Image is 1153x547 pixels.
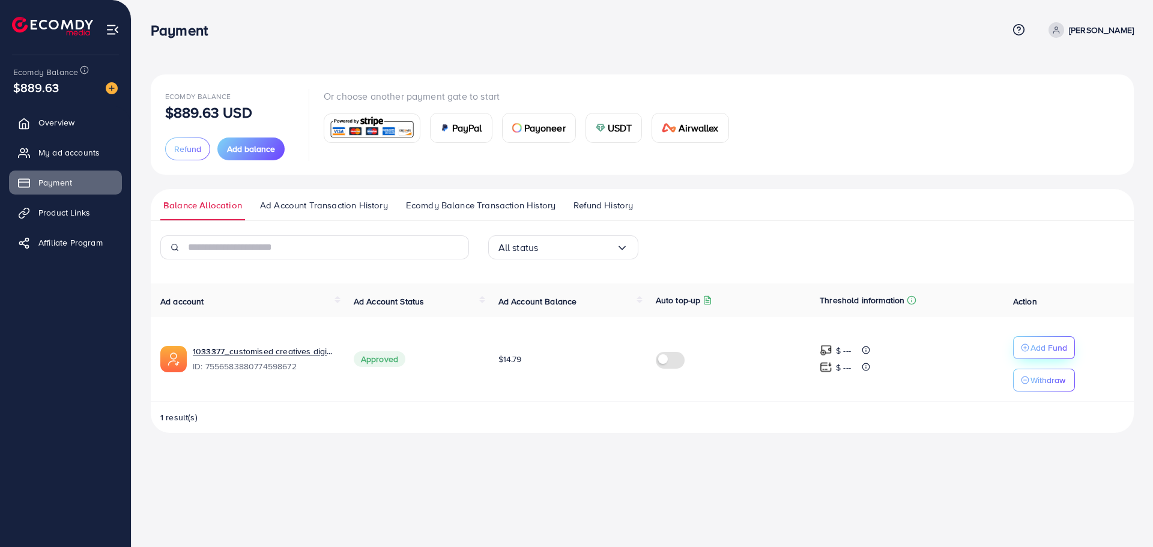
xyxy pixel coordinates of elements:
[573,199,633,212] span: Refund History
[406,199,555,212] span: Ecomdy Balance Transaction History
[538,238,616,257] input: Search for option
[656,293,701,307] p: Auto top-up
[1030,373,1065,387] p: Withdraw
[106,23,120,37] img: menu
[106,82,118,94] img: image
[586,113,643,143] a: cardUSDT
[1030,340,1067,355] p: Add Fund
[38,207,90,219] span: Product Links
[440,123,450,133] img: card
[9,110,122,134] a: Overview
[354,351,405,367] span: Approved
[652,113,728,143] a: cardAirwallex
[38,177,72,189] span: Payment
[9,171,122,195] a: Payment
[498,238,539,257] span: All status
[820,361,832,373] img: top-up amount
[452,121,482,135] span: PayPal
[836,360,851,375] p: $ ---
[160,295,204,307] span: Ad account
[9,231,122,255] a: Affiliate Program
[498,295,577,307] span: Ad Account Balance
[1102,493,1144,538] iframe: Chat
[13,79,59,96] span: $889.63
[324,113,420,143] a: card
[217,138,285,160] button: Add balance
[836,343,851,358] p: $ ---
[38,116,74,128] span: Overview
[1044,22,1134,38] a: [PERSON_NAME]
[608,121,632,135] span: USDT
[328,115,416,141] img: card
[9,141,122,165] a: My ad accounts
[820,344,832,357] img: top-up amount
[488,235,638,259] div: Search for option
[193,345,334,357] a: 1033377_customised creatives digi vyze_1759404336162
[38,147,100,159] span: My ad accounts
[1069,23,1134,37] p: [PERSON_NAME]
[165,105,252,119] p: $889.63 USD
[1013,295,1037,307] span: Action
[165,138,210,160] button: Refund
[160,346,187,372] img: ic-ads-acc.e4c84228.svg
[1013,369,1075,391] button: Withdraw
[38,237,103,249] span: Affiliate Program
[174,143,201,155] span: Refund
[512,123,522,133] img: card
[502,113,576,143] a: cardPayoneer
[430,113,492,143] a: cardPayPal
[151,22,217,39] h3: Payment
[662,123,676,133] img: card
[498,353,522,365] span: $14.79
[12,17,93,35] img: logo
[163,199,242,212] span: Balance Allocation
[679,121,718,135] span: Airwallex
[820,293,904,307] p: Threshold information
[160,411,198,423] span: 1 result(s)
[165,91,231,101] span: Ecomdy Balance
[596,123,605,133] img: card
[524,121,566,135] span: Payoneer
[1013,336,1075,359] button: Add Fund
[227,143,275,155] span: Add balance
[260,199,388,212] span: Ad Account Transaction History
[13,66,78,78] span: Ecomdy Balance
[354,295,425,307] span: Ad Account Status
[193,345,334,373] div: <span class='underline'>1033377_customised creatives digi vyze_1759404336162</span></br>755658388...
[324,89,739,103] p: Or choose another payment gate to start
[193,360,334,372] span: ID: 7556583880774598672
[9,201,122,225] a: Product Links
